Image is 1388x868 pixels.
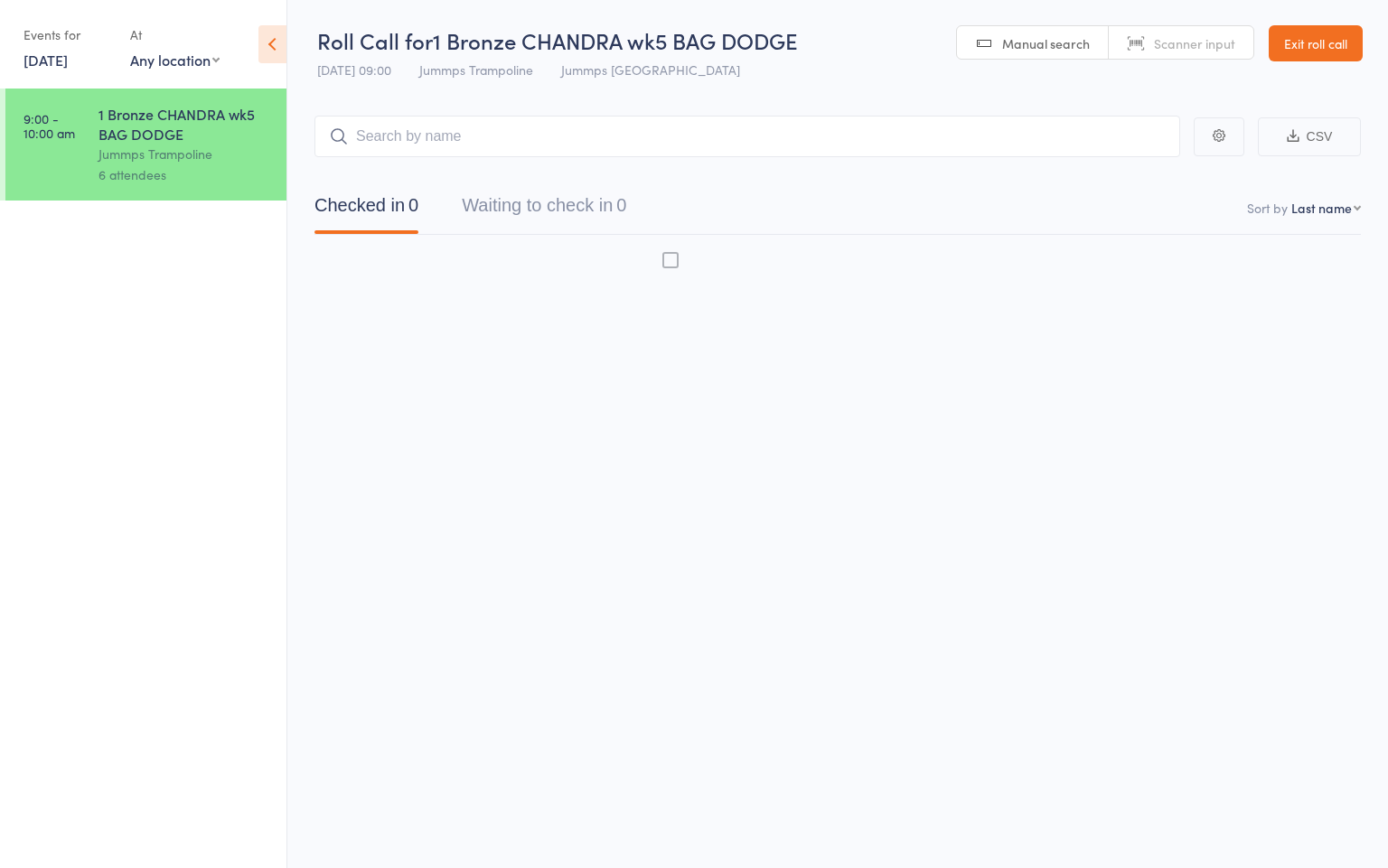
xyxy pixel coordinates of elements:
[1247,199,1288,217] label: Sort by
[1269,25,1363,61] a: Exit roll call
[317,25,433,55] span: Roll Call for
[1291,199,1352,217] div: Last name
[433,25,798,55] span: 1 Bronze CHANDRA wk5 BAG DODGE
[1002,34,1090,52] span: Manual search
[314,116,1180,157] input: Search by name
[130,50,220,70] div: Any location
[317,61,391,79] span: [DATE] 09:00
[23,20,112,50] div: Events for
[98,144,271,164] div: Jummps Trampoline
[5,89,286,201] a: 9:00 -10:00 am1 Bronze CHANDRA wk5 BAG DODGEJummps Trampoline6 attendees
[408,195,418,215] div: 0
[616,195,626,215] div: 0
[419,61,533,79] span: Jummps Trampoline
[23,111,75,140] time: 9:00 - 10:00 am
[462,186,626,234] button: Waiting to check in0
[98,104,271,144] div: 1 Bronze CHANDRA wk5 BAG DODGE
[561,61,740,79] span: Jummps [GEOGRAPHIC_DATA]
[1258,117,1361,156] button: CSV
[1154,34,1235,52] span: Scanner input
[130,20,220,50] div: At
[314,186,418,234] button: Checked in0
[98,164,271,185] div: 6 attendees
[23,50,68,70] a: [DATE]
